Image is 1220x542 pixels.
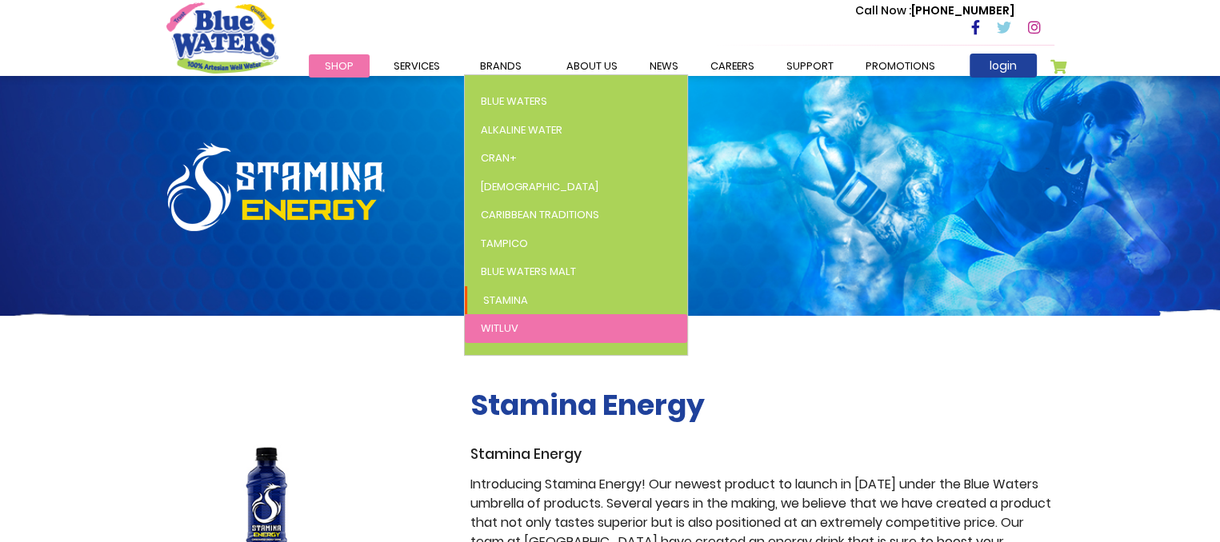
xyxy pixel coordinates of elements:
a: Promotions [850,54,951,78]
span: Stamina [483,293,528,308]
span: Call Now : [855,2,911,18]
span: Services [394,58,440,74]
span: Cran+ [481,150,517,165]
span: Alkaline Water [481,122,562,137]
span: Caribbean Traditions [481,207,599,222]
span: Blue Waters [481,94,547,109]
a: News [634,54,694,78]
h3: Stamina Energy [470,446,1054,463]
span: Shop [325,58,354,74]
a: about us [550,54,634,78]
a: store logo [166,2,278,73]
span: [DEMOGRAPHIC_DATA] [481,179,598,194]
span: WitLuv [481,321,518,336]
a: support [770,54,850,78]
a: login [970,54,1037,78]
p: [PHONE_NUMBER] [855,2,1014,19]
span: Blue Waters Malt [481,264,576,279]
h2: Stamina Energy [470,388,1054,422]
a: careers [694,54,770,78]
span: Brands [480,58,522,74]
span: Tampico [481,236,528,251]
